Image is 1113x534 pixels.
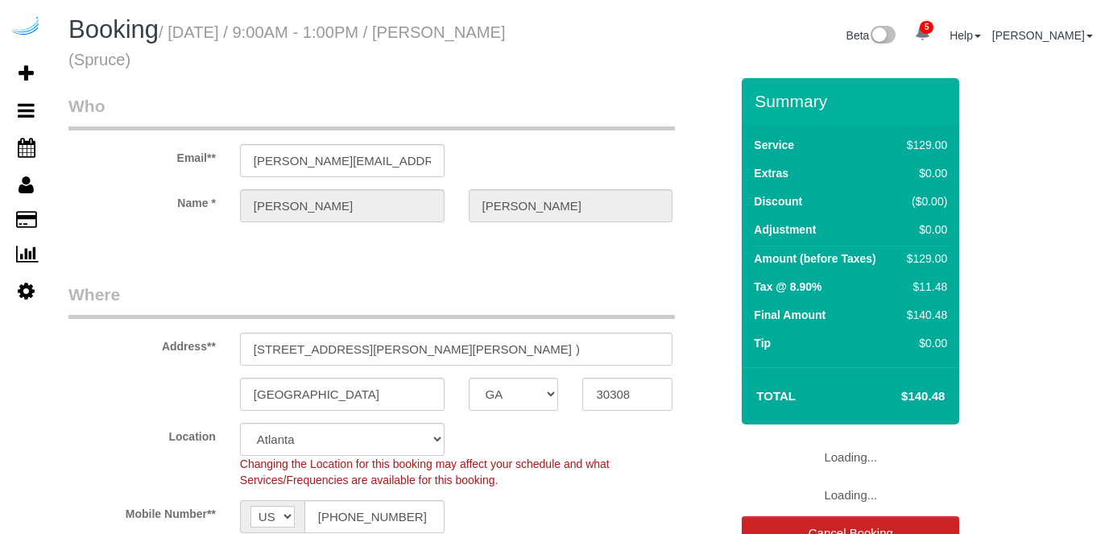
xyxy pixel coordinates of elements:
[900,137,947,153] div: $129.00
[900,193,947,209] div: ($0.00)
[900,279,947,295] div: $11.48
[469,189,673,222] input: Last Name**
[304,500,445,533] input: Mobile Number**
[56,423,228,445] label: Location
[900,335,947,351] div: $0.00
[756,389,796,403] strong: Total
[900,221,947,238] div: $0.00
[56,189,228,211] label: Name *
[900,165,947,181] div: $0.00
[754,279,821,295] label: Tax @ 8.90%
[755,92,951,110] h3: Summary
[869,26,896,47] img: New interface
[68,283,675,319] legend: Where
[582,378,672,411] input: Zip Code**
[68,23,506,68] small: / [DATE] / 9:00AM - 1:00PM / [PERSON_NAME] (Spruce)
[992,29,1093,42] a: [PERSON_NAME]
[68,94,675,130] legend: Who
[754,250,875,267] label: Amount (before Taxes)
[68,15,159,43] span: Booking
[240,457,610,486] span: Changing the Location for this booking may affect your schedule and what Services/Frequencies are...
[950,29,981,42] a: Help
[10,16,42,39] img: Automaid Logo
[754,193,802,209] label: Discount
[56,500,228,522] label: Mobile Number**
[754,137,794,153] label: Service
[754,221,816,238] label: Adjustment
[853,390,945,404] h4: $140.48
[240,189,445,222] input: First Name**
[754,307,825,323] label: Final Amount
[920,21,933,34] span: 5
[900,250,947,267] div: $129.00
[846,29,896,42] a: Beta
[754,165,788,181] label: Extras
[907,16,938,52] a: 5
[900,307,947,323] div: $140.48
[754,335,771,351] label: Tip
